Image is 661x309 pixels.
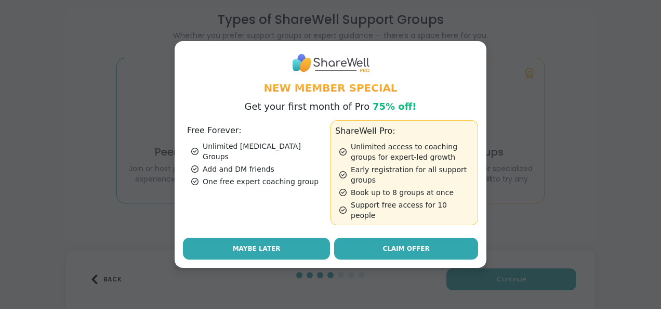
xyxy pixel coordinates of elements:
div: One free expert coaching group [191,176,326,187]
span: Claim Offer [382,244,429,253]
div: Unlimited access to coaching groups for expert-led growth [339,141,473,162]
div: Book up to 8 groups at once [339,187,473,198]
img: ShareWell Logo [292,49,369,76]
div: Early registration for all support groups [339,164,473,185]
h1: New Member Special [183,81,478,95]
span: Maybe Later [233,244,281,253]
div: Unlimited [MEDICAL_DATA] Groups [191,141,326,162]
a: Claim Offer [334,238,478,260]
button: Maybe Later [183,238,330,260]
p: Get your first month of Pro [245,99,417,114]
span: 75% off! [373,101,417,112]
h3: Free Forever: [187,124,326,137]
h3: ShareWell Pro: [335,125,473,137]
div: Add and DM friends [191,164,326,174]
div: Support free access for 10 people [339,200,473,221]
